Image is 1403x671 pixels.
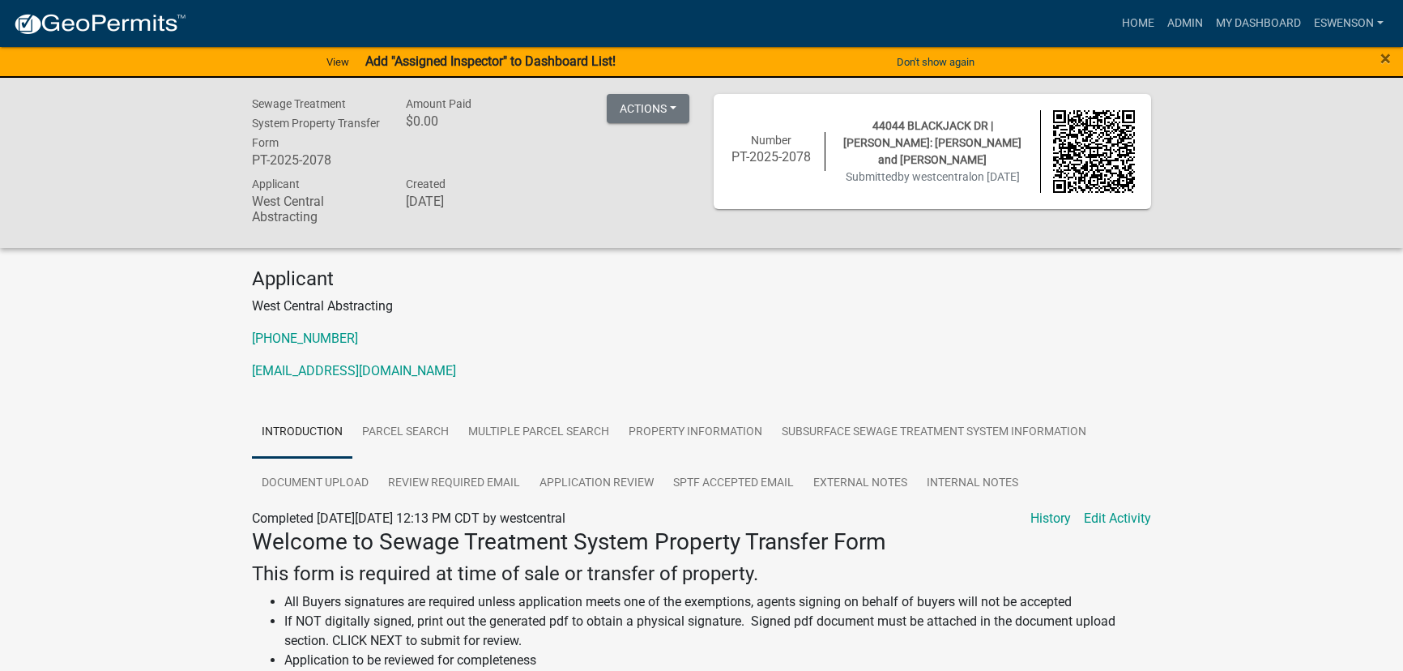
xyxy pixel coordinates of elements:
li: Application to be reviewed for completeness [284,651,1151,670]
a: View [320,49,356,75]
span: Submitted on [DATE] [846,170,1020,183]
a: Home [1115,8,1161,39]
h6: PT-2025-2078 [730,149,812,165]
a: Property Information [619,407,772,459]
li: If NOT digitally signed, print out the generated pdf to obtain a physical signature. Signed pdf d... [284,612,1151,651]
a: Admin [1161,8,1209,39]
button: Close [1380,49,1391,68]
a: My Dashboard [1209,8,1307,39]
a: Application Review [530,458,663,510]
button: Don't show again [890,49,981,75]
a: Introduction [252,407,352,459]
button: Actions [607,94,689,123]
h4: This form is required at time of sale or transfer of property. [252,562,1151,586]
a: SPTF Accepted Email [663,458,804,510]
a: Multiple Parcel Search [458,407,619,459]
span: by westcentral [898,170,971,183]
h6: $0.00 [406,113,535,129]
a: [EMAIL_ADDRESS][DOMAIN_NAME] [252,363,456,378]
h6: PT-2025-2078 [252,152,382,168]
a: History [1030,509,1071,528]
a: [PHONE_NUMBER] [252,331,358,346]
a: Edit Activity [1084,509,1151,528]
a: eswenson [1307,8,1390,39]
span: Completed [DATE][DATE] 12:13 PM CDT by westcentral [252,511,565,526]
span: Sewage Treatment System Property Transfer Form [252,97,380,149]
span: Applicant [252,177,300,190]
h3: Welcome to Sewage Treatment System Property Transfer Form [252,528,1151,556]
a: Subsurface Sewage Treatment System Information [772,407,1096,459]
a: External Notes [804,458,917,510]
h6: [DATE] [406,194,535,209]
p: West Central Abstracting [252,297,1151,316]
span: Amount Paid [406,97,471,110]
li: All Buyers signatures are required unless application meets one of the exemptions, agents signing... [284,592,1151,612]
a: Internal Notes [917,458,1028,510]
h4: Applicant [252,267,1151,291]
strong: Add "Assigned Inspector" to Dashboard List! [365,53,616,69]
a: Parcel search [352,407,458,459]
a: Document Upload [252,458,378,510]
span: × [1380,47,1391,70]
h6: West Central Abstracting [252,194,382,224]
span: Number [751,134,791,147]
span: Created [406,177,446,190]
a: Review Required Email [378,458,530,510]
span: 44044 BLACKJACK DR | [PERSON_NAME]: [PERSON_NAME] and [PERSON_NAME] [843,119,1021,166]
img: QR code [1053,110,1136,193]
